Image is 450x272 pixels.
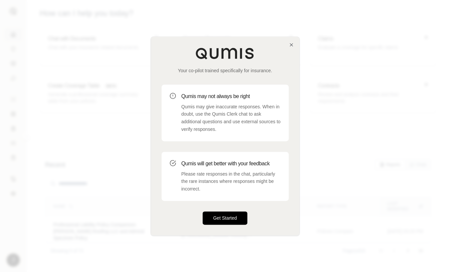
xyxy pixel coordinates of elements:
h3: Qumis may not always be right [181,92,281,100]
img: Qumis Logo [195,47,255,59]
p: Your co-pilot trained specifically for insurance. [162,67,289,74]
p: Qumis may give inaccurate responses. When in doubt, use the Qumis Clerk chat to ask additional qu... [181,103,281,133]
h3: Qumis will get better with your feedback [181,160,281,168]
p: Please rate responses in the chat, particularly the rare instances where responses might be incor... [181,170,281,193]
button: Get Started [203,211,248,225]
